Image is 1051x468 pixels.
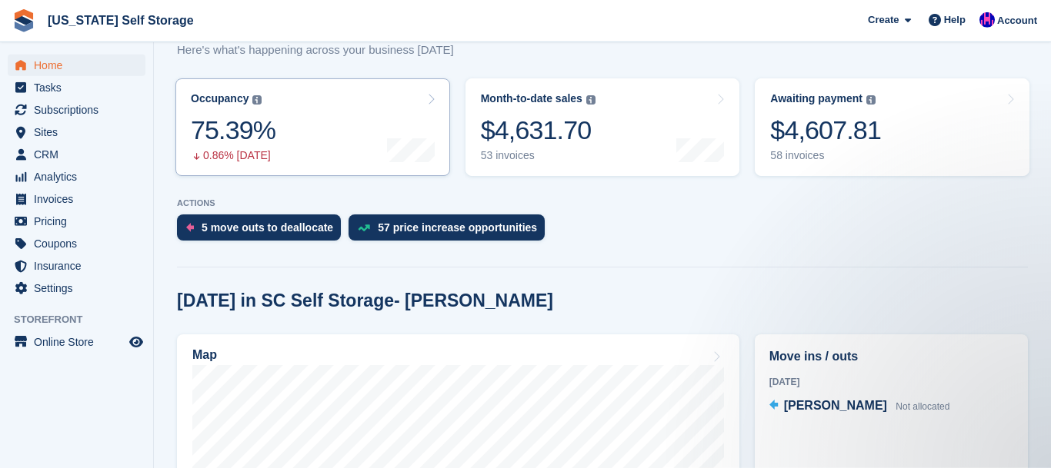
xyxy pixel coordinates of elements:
[34,55,126,76] span: Home
[481,149,596,162] div: 53 invoices
[34,166,126,188] span: Analytics
[358,224,370,231] img: price_increase_opportunities-93ffe204e8149a01c8c9dc8f82e8f89637d9d84a8eef4429ea346261dce0b2c0.svg
[177,290,553,311] h2: [DATE] in SC Self Storage- [PERSON_NAME]
[42,8,200,33] a: [US_STATE] Self Storage
[784,399,887,412] span: [PERSON_NAME]
[866,95,876,105] img: icon-info-grey-7440780725fd019a000dd9b08b2336e03edf1995a4989e88bcd33f0948082b44.svg
[191,149,275,162] div: 0.86% [DATE]
[8,55,145,76] a: menu
[481,115,596,146] div: $4,631.70
[34,144,126,165] span: CRM
[191,115,275,146] div: 75.39%
[586,95,596,105] img: icon-info-grey-7440780725fd019a000dd9b08b2336e03edf1995a4989e88bcd33f0948082b44.svg
[175,78,450,176] a: Occupancy 75.39% 0.86% [DATE]
[14,312,153,327] span: Storefront
[868,12,899,28] span: Create
[979,12,995,28] img: Christopher Ganser
[8,166,145,188] a: menu
[755,78,1029,176] a: Awaiting payment $4,607.81 58 invoices
[34,77,126,98] span: Tasks
[8,121,145,143] a: menu
[8,331,145,353] a: menu
[177,198,1028,208] p: ACTIONS
[8,233,145,254] a: menu
[770,92,862,105] div: Awaiting payment
[770,149,881,162] div: 58 invoices
[34,211,126,232] span: Pricing
[192,348,217,362] h2: Map
[12,9,35,32] img: stora-icon-8386f47178a22dfd0bd8f6a31ec36ba5ce8667c1dd55bd0f319d3a0aa187defe.svg
[465,78,740,176] a: Month-to-date sales $4,631.70 53 invoices
[944,12,966,28] span: Help
[997,13,1037,28] span: Account
[252,95,262,105] img: icon-info-grey-7440780725fd019a000dd9b08b2336e03edf1995a4989e88bcd33f0948082b44.svg
[896,401,949,412] span: Not allocated
[34,99,126,121] span: Subscriptions
[191,92,249,105] div: Occupancy
[8,77,145,98] a: menu
[769,397,950,417] a: [PERSON_NAME] Not allocated
[481,92,582,105] div: Month-to-date sales
[8,188,145,210] a: menu
[202,221,333,234] div: 5 move outs to deallocate
[34,121,126,143] span: Sites
[34,255,126,277] span: Insurance
[769,375,1013,389] div: [DATE]
[8,211,145,232] a: menu
[8,99,145,121] a: menu
[8,277,145,299] a: menu
[349,214,552,248] a: 57 price increase opportunities
[127,333,145,351] a: Preview store
[378,221,537,234] div: 57 price increase opportunities
[34,331,126,353] span: Online Store
[34,188,126,210] span: Invoices
[8,144,145,165] a: menu
[8,255,145,277] a: menu
[34,277,126,299] span: Settings
[177,41,481,59] p: Here's what's happening across your business [DATE]
[770,115,881,146] div: $4,607.81
[34,233,126,254] span: Coupons
[177,214,349,248] a: 5 move outs to deallocate
[769,347,1013,366] h2: Move ins / outs
[186,223,194,232] img: move_outs_to_deallocate_icon-f764333ba52eb49d3ac5e1228854f67142a1ed5810a6f6cc68b1a99e826820c5.svg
